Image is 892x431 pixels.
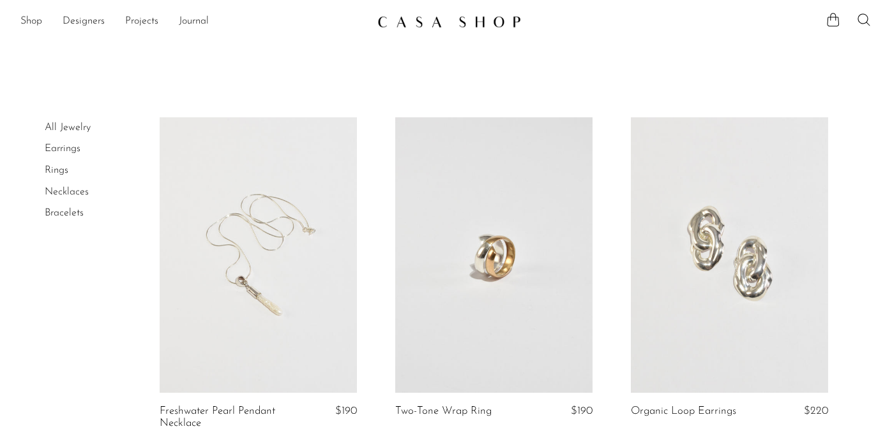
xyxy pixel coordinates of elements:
a: Freshwater Pearl Pendant Necklace [160,405,290,429]
a: All Jewelry [45,122,91,133]
a: Bracelets [45,208,84,218]
a: Projects [125,13,158,30]
ul: NEW HEADER MENU [20,11,367,33]
a: Shop [20,13,42,30]
span: $220 [804,405,828,416]
a: Organic Loop Earrings [631,405,736,417]
a: Two-Tone Wrap Ring [395,405,492,417]
span: $190 [335,405,357,416]
span: $190 [571,405,593,416]
nav: Desktop navigation [20,11,367,33]
a: Journal [179,13,209,30]
a: Designers [63,13,105,30]
a: Rings [45,165,68,175]
a: Earrings [45,143,80,154]
a: Necklaces [45,187,89,197]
